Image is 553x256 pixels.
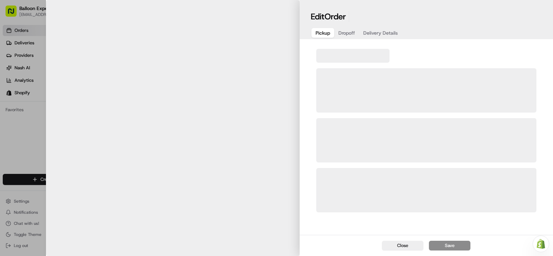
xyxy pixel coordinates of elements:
[363,29,398,36] span: Delivery Details
[338,29,355,36] span: Dropoff
[316,29,330,36] span: Pickup
[382,241,423,250] button: Close
[325,11,346,22] span: Order
[311,11,346,22] h1: Edit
